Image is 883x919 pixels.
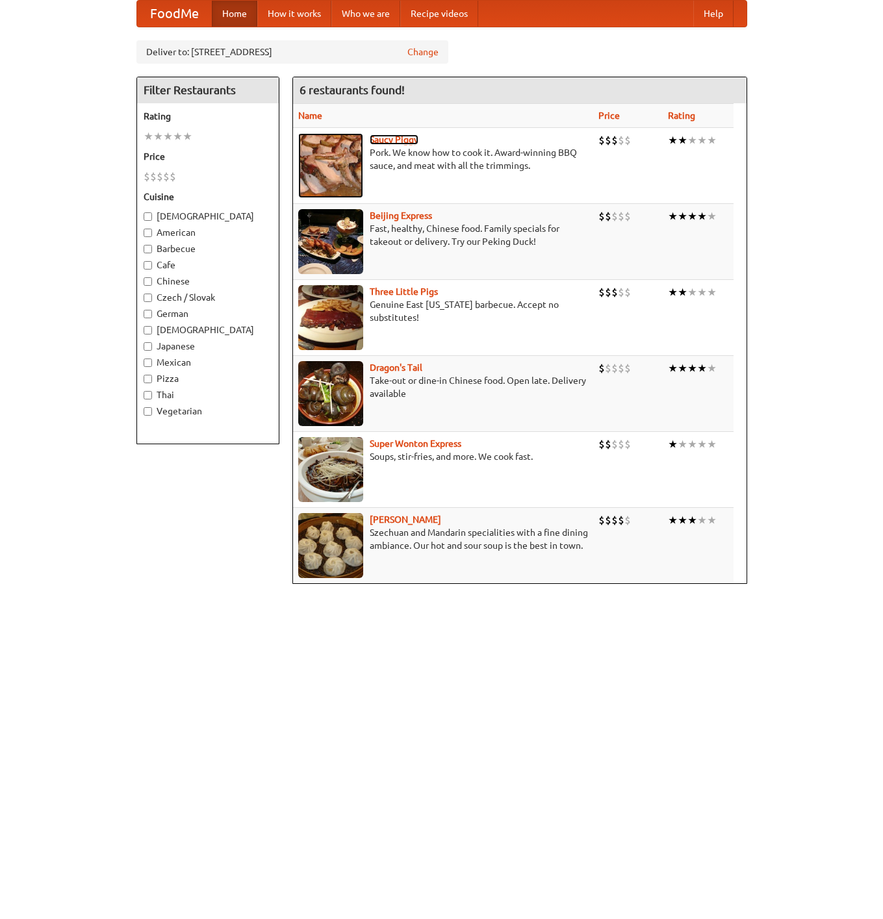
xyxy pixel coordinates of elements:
li: ★ [697,133,707,147]
li: $ [624,437,631,451]
a: [PERSON_NAME] [370,514,441,525]
a: Rating [668,110,695,121]
li: ★ [697,209,707,223]
p: Fast, healthy, Chinese food. Family specials for takeout or delivery. Try our Peking Duck! [298,222,589,248]
ng-pluralize: 6 restaurants found! [300,84,405,96]
a: FoodMe [137,1,212,27]
li: $ [618,361,624,375]
li: ★ [678,361,687,375]
li: $ [611,513,618,527]
li: $ [157,170,163,184]
li: ★ [697,285,707,299]
li: ★ [707,285,717,299]
li: $ [605,209,611,223]
li: $ [605,361,611,375]
li: $ [598,285,605,299]
li: $ [624,133,631,147]
a: Price [598,110,620,121]
li: $ [598,437,605,451]
li: $ [618,437,624,451]
li: $ [150,170,157,184]
label: [DEMOGRAPHIC_DATA] [144,323,272,336]
li: $ [618,133,624,147]
input: [DEMOGRAPHIC_DATA] [144,326,152,334]
li: $ [624,285,631,299]
label: American [144,226,272,239]
li: ★ [687,513,697,527]
li: ★ [678,437,687,451]
li: $ [624,209,631,223]
li: ★ [707,513,717,527]
li: ★ [687,285,697,299]
a: Saucy Piggy [370,134,418,145]
h4: Filter Restaurants [137,77,279,103]
li: $ [598,209,605,223]
a: Beijing Express [370,210,432,221]
li: $ [598,361,605,375]
img: dragon.jpg [298,361,363,426]
li: ★ [153,129,163,144]
li: $ [598,133,605,147]
li: ★ [697,437,707,451]
label: Barbecue [144,242,272,255]
p: Pork. We know how to cook it. Award-winning BBQ sauce, and meat with all the trimmings. [298,146,589,172]
h5: Cuisine [144,190,272,203]
li: $ [611,285,618,299]
li: ★ [678,285,687,299]
label: Vegetarian [144,405,272,418]
a: Change [407,45,439,58]
p: Genuine East [US_STATE] barbecue. Accept no substitutes! [298,298,589,324]
h5: Price [144,150,272,163]
li: ★ [707,361,717,375]
input: [DEMOGRAPHIC_DATA] [144,212,152,221]
li: ★ [707,133,717,147]
li: $ [611,361,618,375]
li: ★ [668,133,678,147]
a: Super Wonton Express [370,438,461,449]
label: [DEMOGRAPHIC_DATA] [144,210,272,223]
li: $ [624,361,631,375]
label: Czech / Slovak [144,291,272,304]
li: ★ [668,209,678,223]
input: Mexican [144,359,152,367]
a: Help [693,1,734,27]
a: Home [212,1,257,27]
img: superwonton.jpg [298,437,363,502]
li: ★ [678,513,687,527]
a: Three Little Pigs [370,286,438,297]
li: $ [611,133,618,147]
label: Pizza [144,372,272,385]
li: ★ [668,437,678,451]
p: Take-out or dine-in Chinese food. Open late. Delivery available [298,374,589,400]
a: Recipe videos [400,1,478,27]
input: Vegetarian [144,407,152,416]
li: ★ [687,133,697,147]
label: Cafe [144,258,272,271]
li: ★ [173,129,183,144]
li: ★ [668,361,678,375]
input: Cafe [144,261,152,270]
li: ★ [678,209,687,223]
li: $ [605,285,611,299]
li: ★ [687,209,697,223]
li: ★ [687,437,697,451]
li: ★ [668,285,678,299]
li: $ [605,437,611,451]
label: Mexican [144,356,272,369]
li: $ [611,437,618,451]
label: Japanese [144,340,272,353]
li: $ [605,133,611,147]
li: $ [624,513,631,527]
input: Thai [144,391,152,399]
img: beijing.jpg [298,209,363,274]
li: ★ [687,361,697,375]
b: Dragon's Tail [370,362,422,373]
a: Who we are [331,1,400,27]
li: $ [144,170,150,184]
img: shandong.jpg [298,513,363,578]
h5: Rating [144,110,272,123]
